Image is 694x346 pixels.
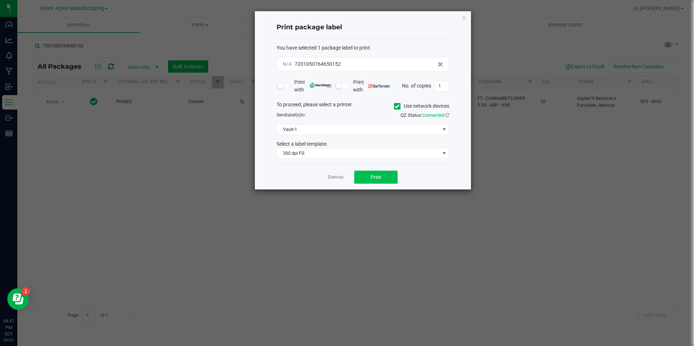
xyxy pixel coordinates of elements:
[309,82,331,88] img: mark_magic_cybra.png
[394,102,449,110] label: Use network devices
[353,78,390,94] span: Print with
[295,61,341,67] span: 7201050764650152
[370,174,381,180] span: Print
[271,140,455,148] div: Select a label template.
[277,23,449,32] h4: Print package label
[368,84,390,88] img: bartender.png
[294,78,331,94] span: Print with
[277,124,440,134] span: Vault-1
[283,61,292,67] span: N/A
[402,82,431,88] span: No. of copies
[21,287,30,296] iframe: Resource center unread badge
[271,101,455,112] div: To proceed, please select a printer.
[422,112,444,118] span: Connected
[277,45,370,51] span: You have selected 1 package label to print
[354,171,398,184] button: Print
[400,112,449,118] span: QZ Status:
[286,112,301,118] span: label(s)
[328,174,343,180] a: Dismiss
[277,148,440,158] span: 300 dpi FG
[277,112,306,118] span: Send to:
[7,288,29,310] iframe: Resource center
[277,44,449,52] div: :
